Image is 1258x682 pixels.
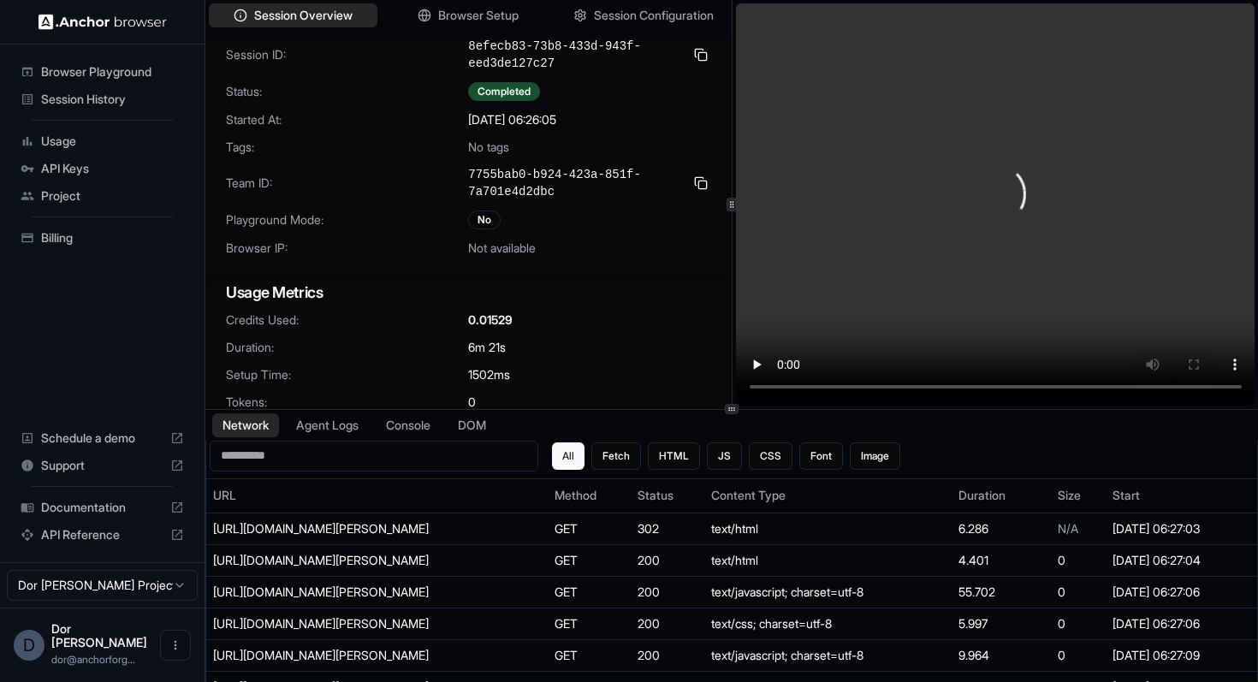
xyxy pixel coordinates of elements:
[468,82,540,101] div: Completed
[704,639,952,671] td: text/javascript; charset=utf-8
[591,442,641,470] button: Fetch
[226,366,468,383] span: Setup Time:
[226,46,468,63] span: Session ID:
[468,111,556,128] span: [DATE] 06:26:05
[41,499,163,516] span: Documentation
[41,457,163,474] span: Support
[468,394,476,411] span: 0
[226,339,468,356] span: Duration:
[548,639,631,671] td: GET
[1051,639,1106,671] td: 0
[213,647,470,664] div: https://staging.sims.plato.so/static/2602.c3af900e8c1015f43508.js
[14,86,191,113] div: Session History
[952,576,1051,608] td: 55.702
[213,520,470,537] div: https://5e4b2c4b-d8fe-4f8f-bf78-87c2f12b3aee.staging.sims.plato.so/
[212,413,279,437] button: Network
[1106,513,1257,544] td: [DATE] 06:27:03
[749,442,792,470] button: CSS
[707,442,742,470] button: JS
[468,166,683,200] span: 7755bab0-b924-423a-851f-7a701e4d2dbc
[468,311,513,329] span: 0.01529
[850,442,900,470] button: Image
[638,487,697,504] div: Status
[548,544,631,576] td: GET
[226,394,468,411] span: Tokens:
[1051,608,1106,639] td: 0
[648,442,700,470] button: HTML
[14,224,191,252] div: Billing
[468,38,683,72] span: 8efecb83-73b8-433d-943f-eed3de127c27
[468,240,536,257] span: Not available
[631,639,704,671] td: 200
[14,424,191,452] div: Schedule a demo
[704,544,952,576] td: text/html
[226,139,468,156] span: Tags:
[14,155,191,182] div: API Keys
[226,240,468,257] span: Browser IP:
[226,311,468,329] span: Credits Used:
[160,630,191,661] button: Open menu
[1058,521,1078,536] span: N/A
[631,544,704,576] td: 200
[631,513,704,544] td: 302
[958,487,1044,504] div: Duration
[213,615,470,632] div: https://staging.sims.plato.so/static/css/initial_loading_screen.css
[226,175,468,192] span: Team ID:
[14,521,191,549] div: API Reference
[799,442,843,470] button: Font
[226,111,468,128] span: Started At:
[548,576,631,608] td: GET
[51,621,147,649] span: Dor Dankner
[952,639,1051,671] td: 9.964
[213,552,470,569] div: https://staging.sims.plato.so/
[41,160,184,177] span: API Keys
[711,487,945,504] div: Content Type
[552,442,584,470] button: All
[468,366,510,383] span: 1502 ms
[1106,544,1257,576] td: [DATE] 06:27:04
[41,430,163,447] span: Schedule a demo
[704,576,952,608] td: text/javascript; charset=utf-8
[213,584,470,601] div: https://staging.sims.plato.so/static/main.b3cef3c3183cb1ef9f08.js
[1058,487,1099,504] div: Size
[1051,576,1106,608] td: 0
[14,182,191,210] div: Project
[448,413,496,437] button: DOM
[548,513,631,544] td: GET
[1106,639,1257,671] td: [DATE] 06:27:09
[1051,544,1106,576] td: 0
[226,211,468,228] span: Playground Mode:
[468,211,501,229] div: No
[14,452,191,479] div: Support
[41,63,184,80] span: Browser Playground
[41,133,184,150] span: Usage
[41,187,184,205] span: Project
[555,487,624,504] div: Method
[41,229,184,246] span: Billing
[631,576,704,608] td: 200
[226,281,711,305] h3: Usage Metrics
[468,339,506,356] span: 6m 21s
[594,7,714,24] span: Session Configuration
[1113,487,1250,504] div: Start
[14,58,191,86] div: Browser Playground
[1106,576,1257,608] td: [DATE] 06:27:06
[14,494,191,521] div: Documentation
[14,128,191,155] div: Usage
[213,487,541,504] div: URL
[376,413,441,437] button: Console
[952,544,1051,576] td: 4.401
[14,630,45,661] div: D
[704,608,952,639] td: text/css; charset=utf-8
[286,413,369,437] button: Agent Logs
[1106,608,1257,639] td: [DATE] 06:27:06
[952,608,1051,639] td: 5.997
[41,526,163,543] span: API Reference
[952,513,1051,544] td: 6.286
[51,653,135,666] span: dor@anchorforge.io
[468,139,509,156] span: No tags
[704,513,952,544] td: text/html
[254,7,353,24] span: Session Overview
[39,14,167,30] img: Anchor Logo
[41,91,184,108] span: Session History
